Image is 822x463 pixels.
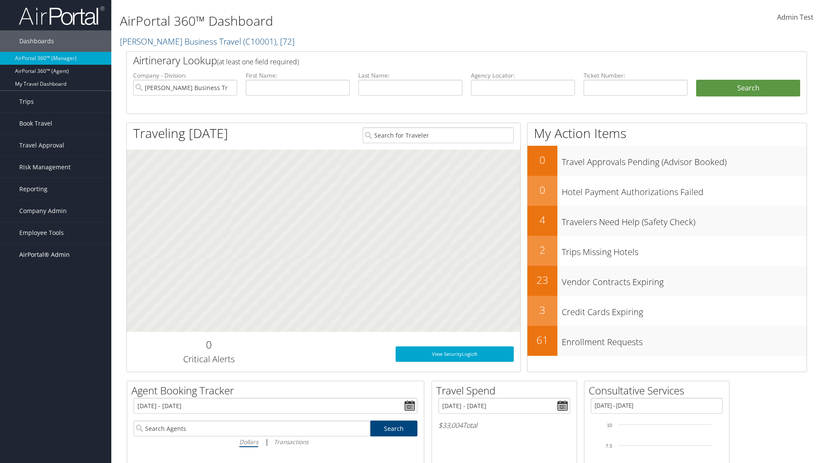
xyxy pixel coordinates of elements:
h3: Credit Cards Expiring [562,302,807,318]
h2: 2 [527,243,557,257]
div: | [134,436,417,447]
span: Travel Approval [19,135,64,156]
h3: Travelers Need Help (Safety Check) [562,212,807,228]
span: Company Admin [19,200,67,222]
h2: Airtinerary Lookup [133,53,744,68]
h6: Total [438,421,570,430]
h3: Enrollment Requests [562,332,807,348]
h1: My Action Items [527,124,807,142]
a: 61Enrollment Requests [527,326,807,356]
h1: Traveling [DATE] [133,124,228,142]
span: ( C10001 ) [243,36,276,47]
a: 2Trips Missing Hotels [527,236,807,266]
a: 23Vendor Contracts Expiring [527,266,807,296]
label: Company - Division: [133,71,237,80]
span: AirPortal® Admin [19,244,70,265]
i: Dollars [239,438,258,446]
button: Search [696,80,800,97]
a: [PERSON_NAME] Business Travel [120,36,295,47]
input: Search for Traveler [363,127,514,143]
h1: AirPortal 360™ Dashboard [120,12,582,30]
a: Admin Test [777,4,813,31]
span: Employee Tools [19,222,64,244]
h2: 0 [527,153,557,167]
a: 0Hotel Payment Authorizations Failed [527,176,807,206]
h2: 3 [527,303,557,317]
span: , [ 72 ] [276,36,295,47]
a: Search [370,421,418,436]
h3: Hotel Payment Authorizations Failed [562,182,807,198]
label: Ticket Number: [584,71,688,80]
h3: Travel Approvals Pending (Advisor Booked) [562,152,807,168]
span: $33,004 [438,421,463,430]
span: (at least one field required) [217,57,299,66]
h2: Consultative Services [589,383,729,398]
h3: Critical Alerts [133,353,284,365]
h2: 0 [133,337,284,352]
tspan: 10 [607,423,612,428]
tspan: 7.5 [606,443,612,448]
h2: 23 [527,273,557,287]
a: 0Travel Approvals Pending (Advisor Booked) [527,146,807,176]
span: Trips [19,91,34,112]
h3: Vendor Contracts Expiring [562,272,807,288]
h3: Trips Missing Hotels [562,242,807,258]
label: Agency Locator: [471,71,575,80]
h2: Travel Spend [436,383,577,398]
input: Search Agents [134,421,370,436]
span: Book Travel [19,113,52,134]
span: Reporting [19,178,48,200]
label: First Name: [246,71,350,80]
label: Last Name: [358,71,462,80]
h2: 0 [527,183,557,197]
a: 4Travelers Need Help (Safety Check) [527,206,807,236]
a: View SecurityLogic® [396,346,514,362]
h2: 61 [527,333,557,347]
span: Admin Test [777,12,813,22]
i: Transactions [274,438,308,446]
a: 3Credit Cards Expiring [527,296,807,326]
img: airportal-logo.png [19,6,104,26]
span: Dashboards [19,30,54,52]
span: Risk Management [19,156,71,178]
h2: Agent Booking Tracker [131,383,424,398]
h2: 4 [527,213,557,227]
